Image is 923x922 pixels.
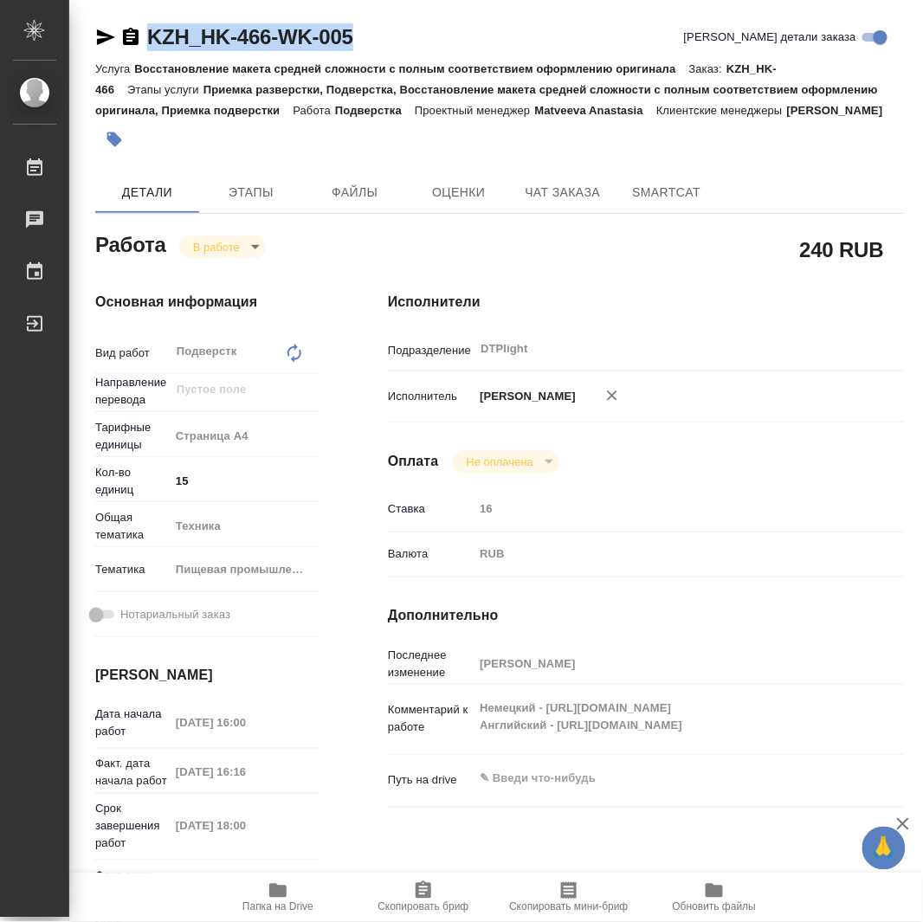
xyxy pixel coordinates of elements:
[134,62,688,75] p: Восстановление макета средней сложности с полным соответствием оформлению оригинала
[388,702,474,737] p: Комментарий к работе
[170,555,326,584] div: Пищевая промышленность
[170,422,326,451] div: Страница А4
[210,182,293,203] span: Этапы
[95,464,170,499] p: Кол-во единиц
[95,62,134,75] p: Услуга
[351,874,496,922] button: Скопировать бриф
[95,756,170,790] p: Факт. дата начала работ
[95,345,170,362] p: Вид работ
[170,512,326,541] div: Техника
[869,830,899,867] span: 🙏
[205,874,351,922] button: Папка на Drive
[120,27,141,48] button: Скопировать ссылку
[388,451,439,472] h4: Оплата
[95,419,170,454] p: Тарифные единицы
[388,292,904,313] h4: Исполнители
[625,182,708,203] span: SmartCat
[95,120,133,158] button: Добавить тэг
[417,182,500,203] span: Оценки
[95,83,878,117] p: Приемка разверстки, Подверстка, Восстановление макета средней сложности с полным соответствием оф...
[684,29,856,46] span: [PERSON_NAME] детали заказа
[378,901,468,913] span: Скопировать бриф
[95,292,319,313] h4: Основная информация
[474,539,861,569] div: RUB
[95,509,170,544] p: Общая тематика
[388,388,474,405] p: Исполнитель
[95,706,170,741] p: Дата начала работ
[170,468,319,493] input: ✎ Введи что-нибудь
[95,665,319,686] h4: [PERSON_NAME]
[95,27,116,48] button: Скопировать ссылку для ЯМессенджера
[188,240,245,255] button: В работе
[147,25,353,48] a: KZH_HK-466-WK-005
[170,711,319,736] input: Пустое поле
[474,496,861,521] input: Пустое поле
[509,901,628,913] span: Скопировать мини-бриф
[95,374,170,409] p: Направление перевода
[787,104,896,117] p: [PERSON_NAME]
[95,867,170,919] p: Факт. срок заверш. работ
[656,104,787,117] p: Клиентские менеджеры
[461,455,539,469] button: Не оплачена
[415,104,534,117] p: Проектный менеджер
[388,647,474,681] p: Последнее изменение
[95,561,170,578] p: Тематика
[388,500,474,518] p: Ставка
[242,901,313,913] span: Папка на Drive
[388,342,474,359] p: Подразделение
[170,814,319,839] input: Пустое поле
[593,377,631,415] button: Удалить исполнителя
[474,651,861,676] input: Пустое поле
[127,83,203,96] p: Этапы услуги
[388,772,474,790] p: Путь на drive
[179,235,266,259] div: В работе
[106,182,189,203] span: Детали
[95,801,170,853] p: Срок завершения работ
[496,874,642,922] button: Скопировать мини-бриф
[642,874,787,922] button: Обновить файлы
[689,62,726,75] p: Заказ:
[862,827,906,870] button: 🙏
[521,182,604,203] span: Чат заказа
[313,182,397,203] span: Файлы
[95,228,166,259] h2: Работа
[453,450,559,474] div: В работе
[388,605,904,626] h4: Дополнительно
[175,379,278,400] input: Пустое поле
[800,235,884,264] h2: 240 RUB
[673,901,757,913] span: Обновить файлы
[120,606,230,623] span: Нотариальный заказ
[388,545,474,563] p: Валюта
[335,104,415,117] p: Подверстка
[535,104,657,117] p: Matveeva Anastasia
[474,388,576,405] p: [PERSON_NAME]
[293,104,335,117] p: Работа
[474,694,861,741] textarea: Немецкий - [URL][DOMAIN_NAME] Английский - [URL][DOMAIN_NAME]
[170,760,319,785] input: Пустое поле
